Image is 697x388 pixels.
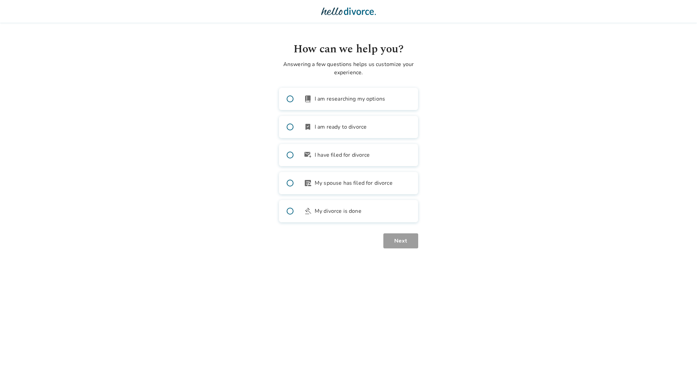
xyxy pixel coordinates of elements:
h1: How can we help you? [279,41,418,57]
span: article_person [304,179,312,187]
span: book_2 [304,95,312,103]
span: I am researching my options [315,95,385,103]
button: Next [384,233,418,248]
span: bookmark_check [304,123,312,131]
span: gavel [304,207,312,215]
p: Answering a few questions helps us customize your experience. [279,60,418,77]
img: Hello Divorce Logo [321,4,376,18]
span: I have filed for divorce [315,151,370,159]
span: My spouse has filed for divorce [315,179,393,187]
span: outgoing_mail [304,151,312,159]
span: I am ready to divorce [315,123,367,131]
span: My divorce is done [315,207,361,215]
